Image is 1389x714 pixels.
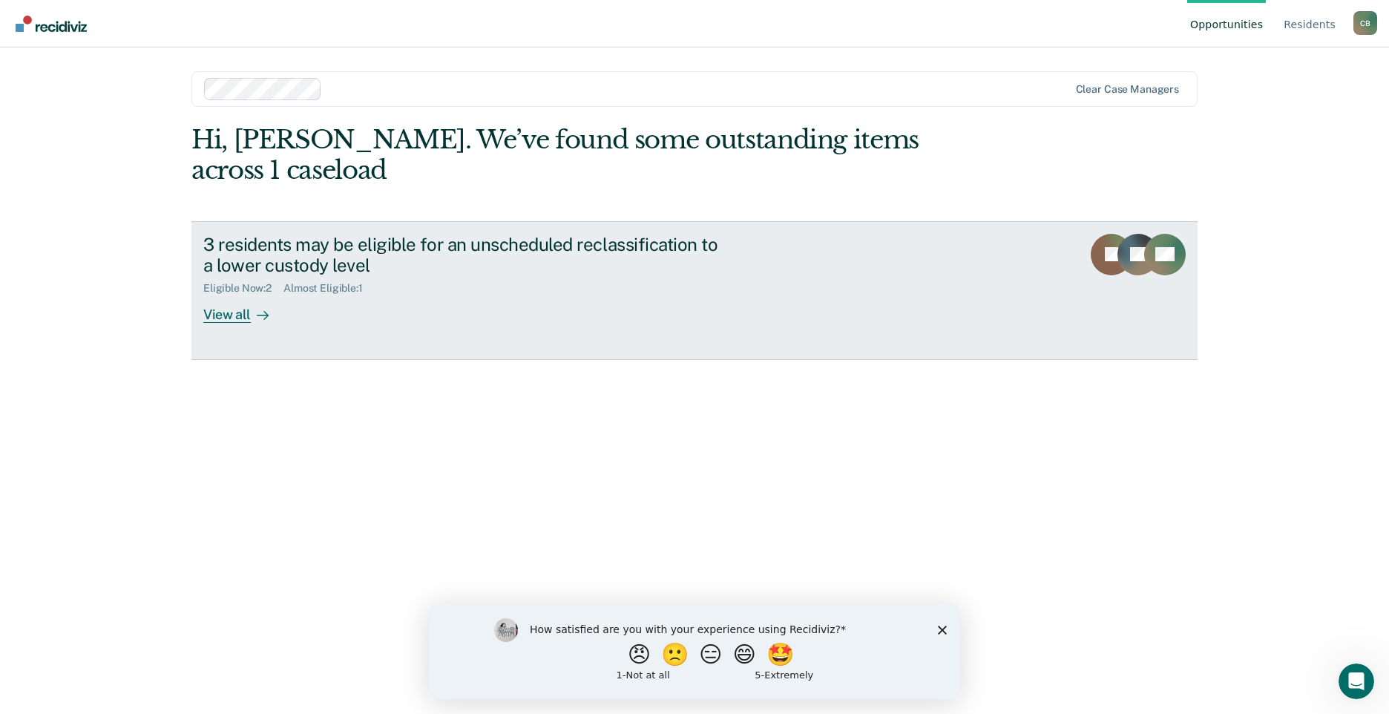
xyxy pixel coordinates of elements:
div: View all [203,295,286,324]
div: Eligible Now : 2 [203,282,283,295]
div: Hi, [PERSON_NAME]. We’ve found some outstanding items across 1 caseload [191,125,996,186]
img: Recidiviz [16,16,87,32]
a: 3 residents may be eligible for an unscheduled reclassification to a lower custody levelEligible ... [191,221,1198,360]
div: Almost Eligible : 1 [283,282,375,295]
button: Profile dropdown button [1353,11,1377,35]
div: 3 residents may be eligible for an unscheduled reclassification to a lower custody level [203,234,724,277]
div: Clear case managers [1076,83,1179,96]
iframe: Survey by Kim from Recidiviz [429,603,960,699]
iframe: Intercom live chat [1339,664,1374,699]
div: C B [1353,11,1377,35]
